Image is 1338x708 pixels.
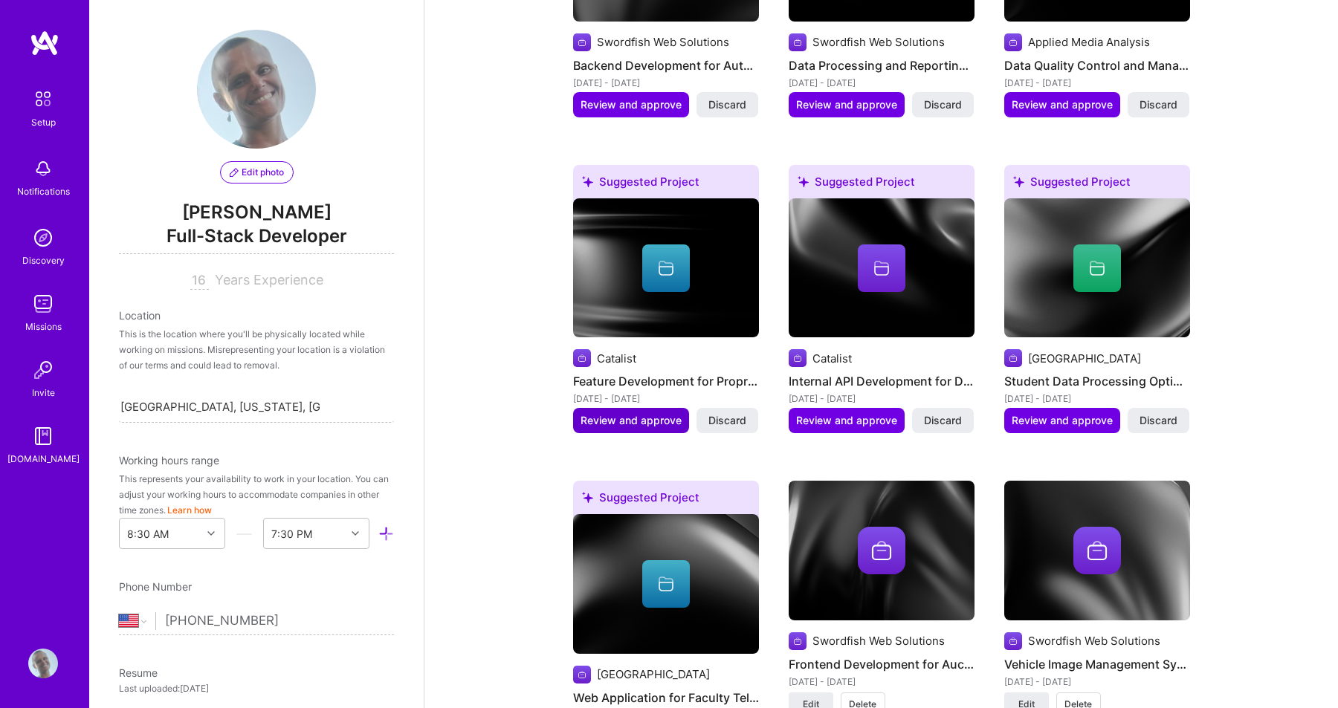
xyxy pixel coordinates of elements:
span: Discard [708,413,746,428]
img: Company logo [1004,349,1022,367]
div: Applied Media Analysis [1028,34,1150,50]
h4: Student Data Processing Optimization [1004,371,1190,391]
div: Swordfish Web Solutions [597,34,729,50]
span: Discard [1140,97,1177,112]
img: setup [28,83,59,114]
h4: Data Quality Control and Management [1004,56,1190,75]
i: icon PencilPurple [230,168,239,177]
span: Review and approve [796,97,897,112]
img: cover [573,198,759,338]
div: Missions [25,319,62,334]
img: Company logo [789,349,807,367]
h4: Web Application for Faculty Teleconference Management [573,688,759,707]
span: Working hours range [119,454,219,467]
span: Resume [119,666,158,679]
div: Swordfish Web Solutions [1028,633,1160,649]
img: Invite [28,355,58,385]
img: Company logo [573,33,591,51]
h4: Vehicle Image Management System Development [1004,655,1190,674]
img: User Avatar [28,649,58,678]
span: [PERSON_NAME] [119,201,394,224]
span: Discard [708,97,746,112]
img: Company logo [1004,33,1022,51]
i: icon SuggestedTeams [1013,176,1024,187]
i: icon SuggestedTeams [582,176,593,187]
img: Company logo [1073,527,1121,574]
img: cover [1004,481,1190,620]
div: [DATE] - [DATE] [573,391,759,406]
span: Discard [924,413,962,428]
div: [DATE] - [DATE] [1004,674,1190,689]
div: Notifications [17,184,70,199]
div: This represents your availability to work in your location. You can adjust your working hours to ... [119,471,394,518]
i: icon Chevron [207,530,215,537]
span: Discard [1140,413,1177,428]
img: Company logo [573,349,591,367]
img: cover [789,481,975,620]
input: XX [190,272,209,290]
div: [DATE] - [DATE] [789,674,975,689]
i: icon Chevron [352,530,359,537]
img: cover [1004,198,1190,338]
img: bell [28,154,58,184]
img: User Avatar [197,30,316,149]
span: Years Experience [215,272,323,288]
span: Phone Number [119,580,192,593]
img: teamwork [28,289,58,319]
h4: Backend Development for Automotive Sales Application [573,56,759,75]
div: 8:30 AM [127,526,169,542]
span: Review and approve [796,413,897,428]
div: [GEOGRAPHIC_DATA] [1028,351,1141,366]
div: Suggested Project [573,481,759,520]
div: This is the location where you'll be physically located while working on missions. Misrepresentin... [119,326,394,373]
span: Review and approve [581,413,682,428]
div: Setup [31,114,56,130]
i: icon HorizontalInLineDivider [236,526,252,542]
span: Review and approve [581,97,682,112]
img: cover [789,198,975,338]
div: [DATE] - [DATE] [1004,75,1190,91]
div: [DATE] - [DATE] [1004,391,1190,406]
img: Company logo [1004,632,1022,650]
button: Learn how [167,502,212,518]
div: Location [119,308,394,323]
div: [DATE] - [DATE] [789,391,975,406]
span: Review and approve [1012,413,1113,428]
div: Last uploaded: [DATE] [119,681,394,696]
i: icon SuggestedTeams [582,492,593,503]
img: discovery [28,223,58,253]
h4: Internal API Development for Data Querying [789,371,975,391]
div: Catalist [812,351,852,366]
h4: Data Processing and Reporting Automation [789,56,975,75]
img: Company logo [858,527,905,574]
div: [DOMAIN_NAME] [7,451,80,467]
img: guide book [28,421,58,451]
div: Discovery [22,253,65,268]
span: Edit photo [230,166,284,179]
div: Catalist [597,351,636,366]
img: Company logo [789,33,807,51]
div: Swordfish Web Solutions [812,633,945,649]
div: [GEOGRAPHIC_DATA] [597,666,710,682]
input: +1 (000) 000-0000 [165,600,394,643]
img: logo [30,30,59,56]
i: icon SuggestedTeams [798,176,809,187]
span: Discard [924,97,962,112]
div: 7:30 PM [271,526,312,542]
div: Suggested Project [1004,165,1190,204]
h4: Frontend Development for Auction Vehicle Display [789,655,975,674]
span: Full-Stack Developer [119,224,394,254]
div: Swordfish Web Solutions [812,34,945,50]
img: Company logo [789,632,807,650]
div: Suggested Project [573,165,759,204]
div: Suggested Project [789,165,975,204]
div: [DATE] - [DATE] [573,75,759,91]
img: Company logo [573,666,591,683]
h4: Feature Development for Proprietary Tools [573,371,759,391]
span: Review and approve [1012,97,1113,112]
div: Invite [32,385,55,400]
div: [DATE] - [DATE] [789,75,975,91]
img: cover [573,514,759,654]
